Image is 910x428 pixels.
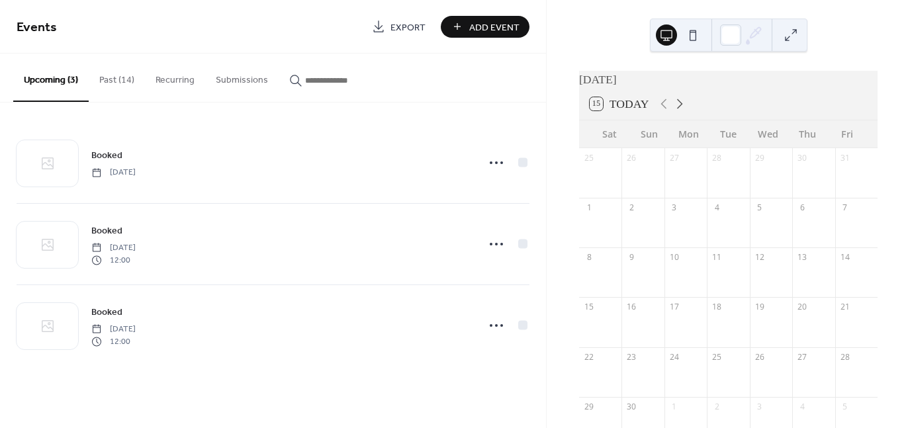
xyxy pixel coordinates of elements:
button: Recurring [145,54,205,101]
div: 4 [797,401,808,412]
div: 25 [711,351,723,363]
span: [DATE] [91,323,136,335]
span: [DATE] [91,242,136,254]
span: Booked [91,149,122,163]
div: Sat [590,120,629,148]
div: [DATE] [579,71,878,88]
div: 7 [839,202,850,214]
div: Wed [748,120,788,148]
div: 14 [839,252,850,263]
div: 1 [584,202,595,214]
button: 15Today [585,94,653,114]
div: 21 [839,302,850,313]
div: 2 [626,202,637,214]
span: Export [390,21,426,34]
div: Thu [788,120,827,148]
div: 30 [626,401,637,412]
a: Export [362,16,435,38]
div: 13 [797,252,808,263]
a: Booked [91,223,122,238]
div: 25 [584,152,595,163]
div: 4 [711,202,723,214]
div: 22 [584,351,595,363]
div: 31 [839,152,850,163]
span: 12:00 [91,254,136,266]
div: 17 [668,302,680,313]
div: Sun [629,120,669,148]
span: Events [17,15,57,40]
button: Add Event [441,16,529,38]
div: Tue [709,120,749,148]
div: 27 [668,152,680,163]
div: 19 [754,302,765,313]
div: 20 [797,302,808,313]
span: 12:00 [91,335,136,347]
div: 3 [668,202,680,214]
div: 29 [584,401,595,412]
button: Submissions [205,54,279,101]
div: Mon [669,120,709,148]
div: 28 [711,152,723,163]
div: 23 [626,351,637,363]
div: 8 [584,252,595,263]
div: 18 [711,302,723,313]
span: [DATE] [91,167,136,179]
div: 16 [626,302,637,313]
div: 5 [839,401,850,412]
div: 15 [584,302,595,313]
div: 29 [754,152,765,163]
a: Booked [91,148,122,163]
div: 3 [754,401,765,412]
div: 28 [839,351,850,363]
div: 12 [754,252,765,263]
div: 30 [797,152,808,163]
span: Add Event [469,21,520,34]
div: 2 [711,401,723,412]
div: 11 [711,252,723,263]
button: Past (14) [89,54,145,101]
div: 10 [668,252,680,263]
span: Booked [91,306,122,320]
div: 6 [797,202,808,214]
a: Booked [91,304,122,320]
div: 5 [754,202,765,214]
div: 26 [626,152,637,163]
div: 27 [797,351,808,363]
div: 26 [754,351,765,363]
div: 9 [626,252,637,263]
div: Fri [827,120,867,148]
div: 1 [668,401,680,412]
button: Upcoming (3) [13,54,89,102]
span: Booked [91,224,122,238]
div: 24 [668,351,680,363]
